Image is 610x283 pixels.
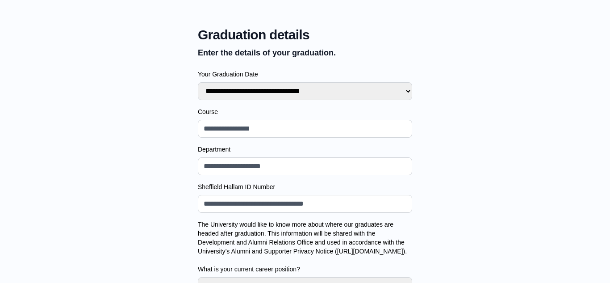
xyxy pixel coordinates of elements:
[198,182,412,191] label: Sheffield Hallam ID Number
[198,220,412,274] label: The University would like to know more about where our graduates are headed after graduation. Thi...
[198,46,412,59] p: Enter the details of your graduation.
[198,107,412,116] label: Course
[198,145,412,154] label: Department
[198,70,412,79] label: Your Graduation Date
[198,27,412,43] span: Graduation details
